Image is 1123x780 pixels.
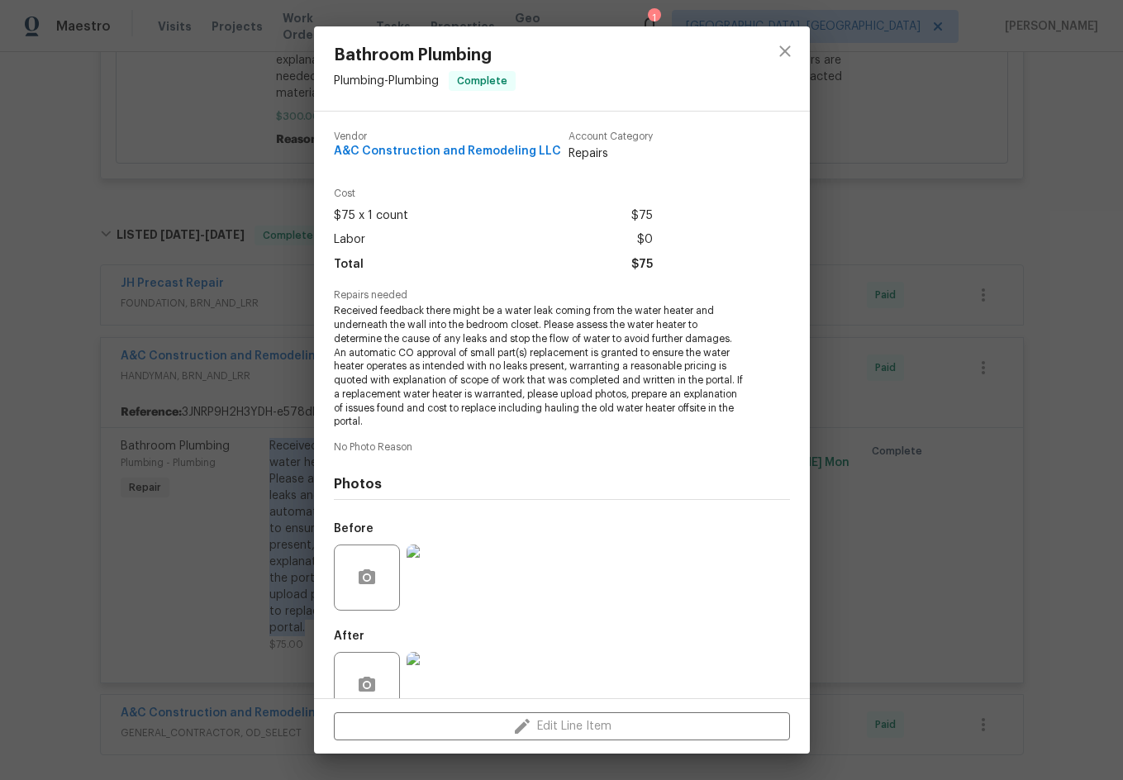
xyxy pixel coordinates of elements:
h5: After [334,630,364,642]
div: 1 [648,10,659,26]
span: Plumbing - Plumbing [334,75,439,87]
span: Labor [334,228,365,252]
span: A&C Construction and Remodeling LLC [334,145,561,158]
span: Complete [450,73,514,89]
span: $75 [631,204,653,228]
span: Total [334,253,364,277]
span: Received feedback there might be a water leak coming from the water heater and underneath the wal... [334,304,745,429]
span: Repairs needed [334,290,790,301]
button: close [765,31,805,71]
h4: Photos [334,476,790,492]
span: No Photo Reason [334,442,790,453]
span: Vendor [334,131,561,142]
span: $75 x 1 count [334,204,408,228]
h5: Before [334,523,374,535]
span: Account Category [569,131,653,142]
span: $75 [631,253,653,277]
span: Bathroom Plumbing [334,46,516,64]
span: Repairs [569,145,653,162]
span: Cost [334,188,653,199]
span: $0 [637,228,653,252]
